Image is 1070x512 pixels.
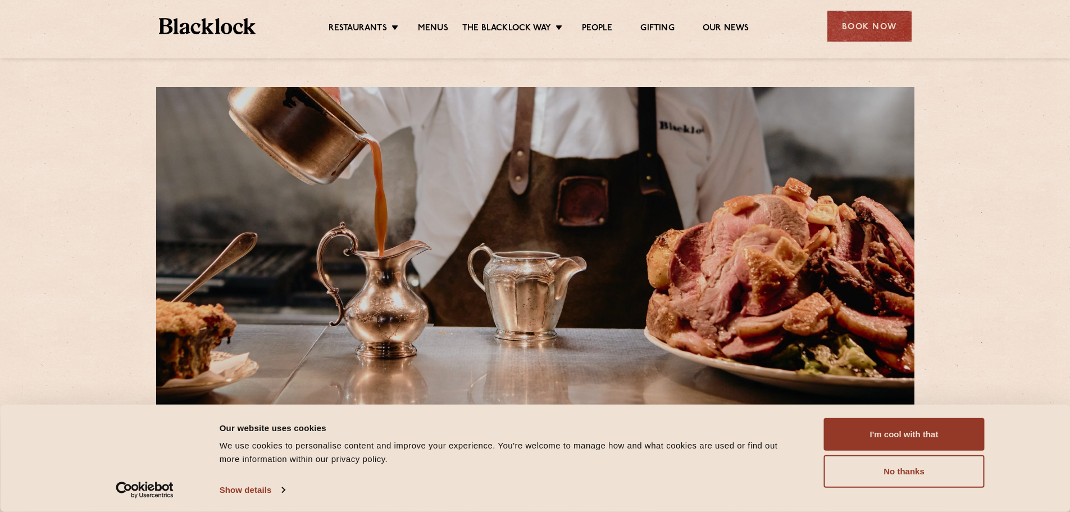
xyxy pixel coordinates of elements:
[329,23,387,35] a: Restaurants
[703,23,749,35] a: Our News
[827,11,912,42] div: Book Now
[220,421,799,434] div: Our website uses cookies
[640,23,674,35] a: Gifting
[824,455,985,488] button: No thanks
[582,23,612,35] a: People
[418,23,448,35] a: Menus
[95,482,194,499] a: Usercentrics Cookiebot - opens in a new window
[462,23,551,35] a: The Blacklock Way
[220,439,799,466] div: We use cookies to personalise content and improve your experience. You're welcome to manage how a...
[159,18,256,34] img: BL_Textured_Logo-footer-cropped.svg
[220,482,285,499] a: Show details
[824,418,985,451] button: I'm cool with that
